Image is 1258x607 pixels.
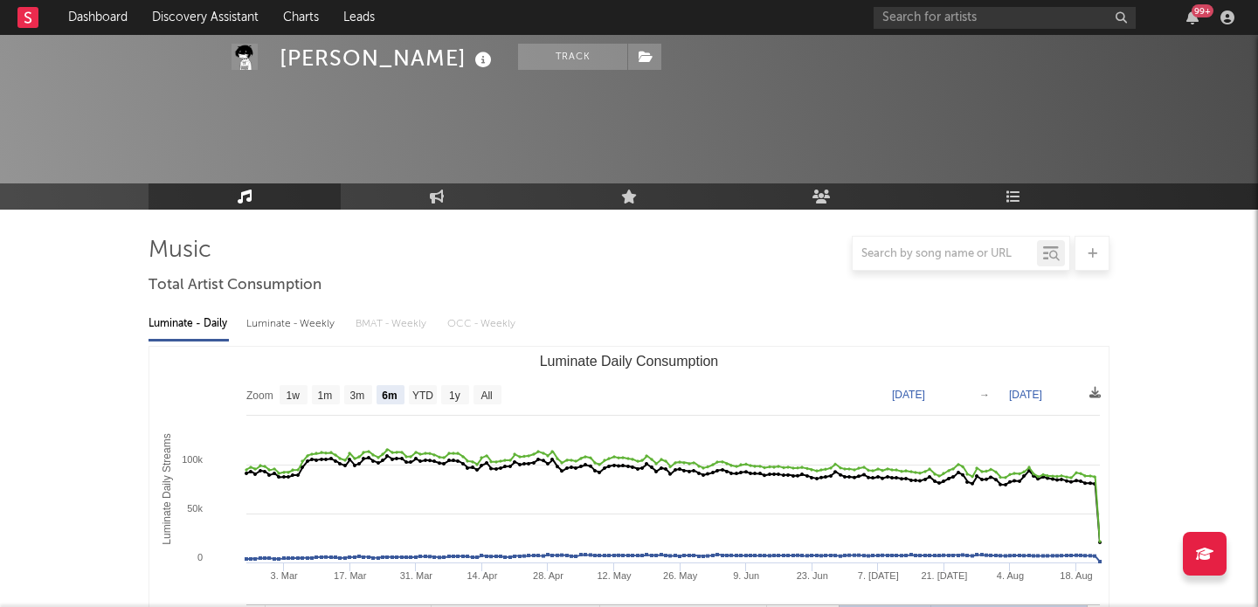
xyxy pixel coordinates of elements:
text: 3. Mar [271,570,299,581]
text: All [480,390,492,402]
div: [PERSON_NAME] [280,44,496,72]
text: 6m [382,390,397,402]
text: Luminate Daily Consumption [540,354,719,369]
text: 1y [449,390,460,402]
text: [DATE] [1009,389,1042,401]
div: 99 + [1192,4,1213,17]
text: → [979,389,990,401]
text: 28. Apr [533,570,563,581]
text: 26. May [663,570,698,581]
text: 100k [182,454,203,465]
text: 14. Apr [467,570,497,581]
text: 18. Aug [1060,570,1092,581]
button: Track [518,44,627,70]
button: 99+ [1186,10,1199,24]
text: 23. Jun [797,570,828,581]
text: 7. [DATE] [858,570,899,581]
text: 9. Jun [733,570,759,581]
div: Luminate - Daily [149,309,229,339]
text: 3m [350,390,365,402]
text: 50k [187,503,203,514]
text: [DATE] [892,389,925,401]
input: Search by song name or URL [853,247,1037,261]
text: 21. [DATE] [921,570,967,581]
text: 4. Aug [997,570,1024,581]
div: Luminate - Weekly [246,309,338,339]
text: 1w [287,390,301,402]
text: 1m [318,390,333,402]
text: YTD [412,390,433,402]
text: Luminate Daily Streams [161,433,173,544]
text: 0 [197,552,203,562]
span: Total Artist Consumption [149,275,321,296]
input: Search for artists [874,7,1136,29]
text: 31. Mar [400,570,433,581]
text: Zoom [246,390,273,402]
text: 17. Mar [334,570,367,581]
text: 12. May [597,570,632,581]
